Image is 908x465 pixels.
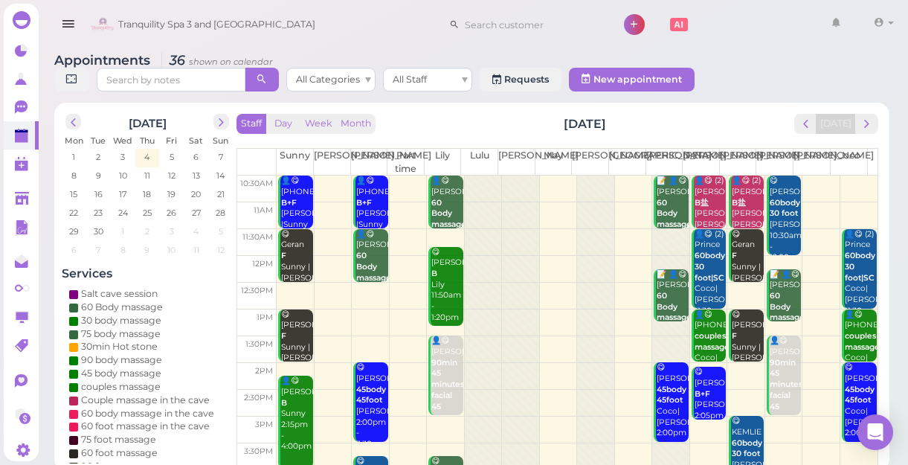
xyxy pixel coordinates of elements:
[255,420,273,429] span: 3pm
[118,4,315,45] span: Tranquility Spa 3 and [GEOGRAPHIC_DATA]
[81,287,158,301] div: Salt cave session
[695,198,709,208] b: B盐
[657,198,692,229] b: 60 Body massage
[769,269,801,390] div: 📝 👤😋 [PERSON_NAME] [DEMOGRAPHIC_DATA] [PERSON_NAME] |[PERSON_NAME] 12:15pm - 1:15pm
[192,243,201,257] span: 11
[281,251,286,260] b: F
[694,310,726,408] div: 👤😋 [PHONE_NUMBER] Coco|[PERSON_NAME] 1:00pm - 2:00pm
[350,149,387,176] th: [PERSON_NAME]
[657,291,692,322] b: 60 Body massage
[68,206,80,219] span: 22
[461,149,498,176] th: Lulu
[213,114,229,129] button: next
[81,301,163,314] div: 60 Body massage
[255,366,273,376] span: 2pm
[81,340,158,353] div: 30min Hot stone
[254,205,273,215] span: 11am
[656,269,688,390] div: 📝 👤😋 [PERSON_NAME] [DEMOGRAPHIC_DATA] [PERSON_NAME] |[PERSON_NAME] 12:15pm - 1:15pm
[694,176,726,263] div: 👤😋 (2) [PERSON_NAME] [PERSON_NAME]|[PERSON_NAME] 10:30am - 11:30am
[119,150,126,164] span: 3
[68,225,80,238] span: 29
[94,150,102,164] span: 2
[816,114,856,134] button: [DATE]
[695,331,730,352] b: couples massage
[793,149,831,176] th: [PERSON_NAME]
[214,206,227,219] span: 28
[281,198,297,208] b: B+F
[300,114,337,134] button: Week
[830,149,867,176] th: Coco
[257,312,273,322] span: 1pm
[81,367,161,380] div: 45 body massage
[498,149,535,176] th: [PERSON_NAME]
[54,52,154,68] span: Appointments
[657,385,686,405] b: 45body 45foot
[215,169,226,182] span: 14
[770,291,805,322] b: 60 Body massage
[97,68,245,92] input: Search by notes
[656,176,688,285] div: 📝 👤😋 [PERSON_NAME] Deep [PERSON_NAME] 10:30am - 11:30am
[732,331,737,341] b: F
[855,114,878,134] button: next
[81,380,161,394] div: couples massage
[431,358,466,422] b: 90min 45 minutes facial 45 massage
[236,114,266,134] button: Staff
[769,176,801,263] div: 😋 [PERSON_NAME] [PERSON_NAME] 10:30am - 12:00pm
[216,243,226,257] span: 12
[68,187,79,201] span: 15
[166,243,177,257] span: 10
[564,115,606,132] h2: [DATE]
[280,376,312,452] div: 👤😋 [PERSON_NAME] Sunny 2:15pm - 4:00pm
[190,187,202,201] span: 20
[217,150,225,164] span: 7
[217,225,225,238] span: 5
[656,362,688,461] div: 😋 [PERSON_NAME] Coco|[PERSON_NAME] 2:00pm - 3:30pm
[65,114,81,129] button: prev
[117,169,129,182] span: 10
[431,269,437,278] b: B
[732,198,746,208] b: B盐
[844,229,877,339] div: 👤😋 (2) Prince Coco|[PERSON_NAME] 11:30am - 1:00pm
[844,310,877,408] div: 👤😋 [PHONE_NUMBER] Coco|[PERSON_NAME] 1:00pm - 2:00pm
[695,389,710,399] b: B+F
[244,446,273,456] span: 3:30pm
[213,135,228,146] span: Sun
[241,286,273,295] span: 12:30pm
[756,149,793,176] th: [PERSON_NAME]
[857,414,893,450] div: Open Intercom Messenger
[189,57,273,67] small: shown on calendar
[117,187,128,201] span: 17
[694,367,726,443] div: 😋 [PERSON_NAME] [PERSON_NAME] 2:05pm - 3:05pm
[719,149,756,176] th: [PERSON_NAME]
[92,206,104,219] span: 23
[356,251,391,282] b: 60 Body massage
[460,13,604,36] input: Search customer
[480,68,561,92] a: Requests
[732,438,762,459] b: 60body 30 foot
[192,150,200,164] span: 6
[143,150,151,164] span: 4
[168,150,176,164] span: 5
[387,149,425,176] th: Part time
[70,169,78,182] span: 8
[695,251,725,282] b: 60body 30 foot|SC
[431,176,463,274] div: 👤😋 [PERSON_NAME] Lily 10:30am - 11:30am
[81,394,210,407] div: Couple massage in the cave
[119,243,127,257] span: 8
[81,327,161,341] div: 75 body massage
[313,149,350,176] th: [PERSON_NAME]
[120,225,126,238] span: 1
[143,243,151,257] span: 9
[117,206,129,219] span: 24
[113,135,132,146] span: Wed
[91,135,106,146] span: Tue
[191,169,202,182] span: 13
[167,169,177,182] span: 12
[165,206,178,219] span: 26
[141,187,152,201] span: 18
[535,149,572,176] th: May
[190,206,202,219] span: 27
[845,251,875,282] b: 60body 30 foot|SC
[683,149,720,176] th: [PERSON_NAME]
[355,362,387,450] div: 😋 [PERSON_NAME] [PERSON_NAME] 2:00pm - 3:30pm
